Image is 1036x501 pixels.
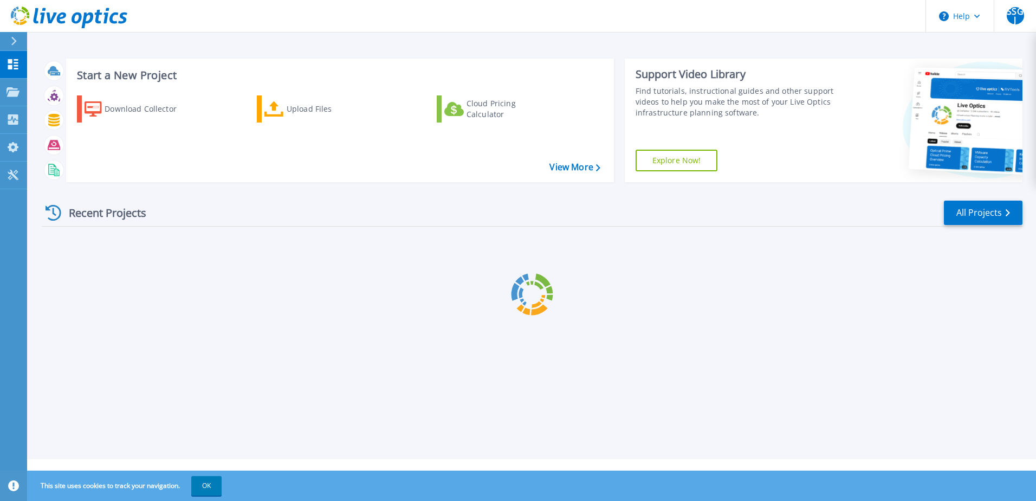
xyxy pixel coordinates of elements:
h3: Start a New Project [77,69,600,81]
a: Upload Files [257,95,378,123]
a: Explore Now! [636,150,718,171]
span: SSGJ [1007,7,1024,24]
div: Upload Files [287,98,373,120]
span: This site uses cookies to track your navigation. [30,476,222,496]
button: OK [191,476,222,496]
a: View More [549,162,600,172]
a: All Projects [944,201,1022,225]
a: Download Collector [77,95,198,123]
div: Recent Projects [42,200,161,226]
div: Support Video Library [636,67,838,81]
div: Cloud Pricing Calculator [467,98,553,120]
div: Find tutorials, instructional guides and other support videos to help you make the most of your L... [636,86,838,118]
div: Download Collector [105,98,191,120]
a: Cloud Pricing Calculator [437,95,558,123]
